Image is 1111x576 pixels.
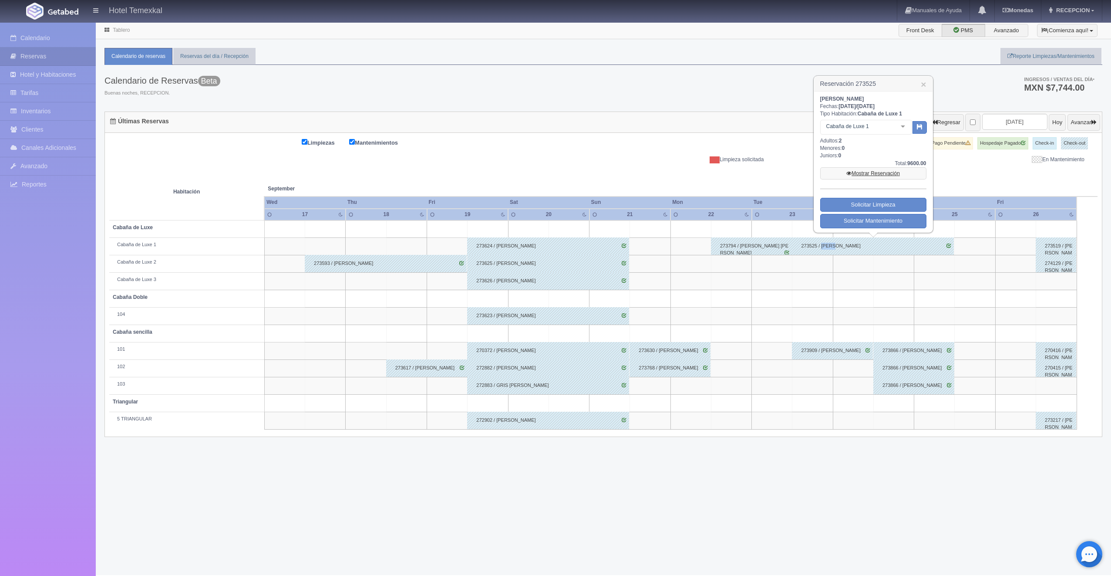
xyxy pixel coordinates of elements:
[467,412,629,429] div: 272902 / [PERSON_NAME]
[104,90,220,97] span: Buenas noches, RECEPCION.
[820,95,926,228] div: Fechas: Tipo Habitación: Adultos: Menores: Juniors:
[985,24,1028,37] label: Avanzado
[173,48,256,65] a: Reservas del día / Recepción
[630,359,710,377] div: 273768 / [PERSON_NAME]
[770,156,930,163] div: Limpieza realizada
[857,103,875,109] span: [DATE]
[873,377,954,394] div: 273866 / [PERSON_NAME]
[467,307,629,325] div: 273623 / [PERSON_NAME]
[780,211,805,218] div: 23
[820,160,926,167] div: Total:
[1036,237,1076,255] div: 273519 / [PERSON_NAME]
[1036,342,1076,359] div: 270416 / [PERSON_NAME]
[617,211,643,218] div: 21
[1067,114,1100,131] button: Avanzar
[302,139,307,145] input: Limpiezas
[467,272,629,290] div: 273626 / [PERSON_NAME]
[711,237,792,255] div: 273794 / [PERSON_NAME] [PERSON_NAME]
[198,76,220,86] span: Beta
[1036,359,1076,377] div: 270415 / [PERSON_NAME]
[995,197,1077,208] th: Fri
[873,359,954,377] div: 273866 / [PERSON_NAME]
[113,294,148,300] b: Cabaña Doble
[670,197,752,208] th: Mon
[346,197,427,208] th: Thu
[113,276,261,283] div: Cabaña de Luxe 3
[929,114,964,131] button: Regresar
[1023,211,1049,218] div: 26
[820,198,926,212] a: Solicitar Limpieza
[873,342,954,359] div: 273866 / [PERSON_NAME]
[264,197,346,208] th: Wed
[914,197,996,208] th: Thu
[1003,7,1033,14] b: Monedas
[942,24,985,37] label: PMS
[1024,77,1094,82] span: Ingresos / Ventas del día
[113,224,153,230] b: Cabaña de Luxe
[977,137,1028,149] label: Hospedaje Pagado
[1054,7,1090,14] span: RECEPCION
[820,214,926,228] a: Solicitar Mantenimiento
[536,211,562,218] div: 20
[838,103,856,109] span: [DATE]
[820,167,926,180] a: Mostrar Reservación
[1037,24,1098,37] button: ¡Comienza aquí!
[349,137,411,147] label: Mantenimientos
[1024,83,1094,92] h3: MXN $7,744.00
[467,377,629,394] div: 272883 / GRIS [PERSON_NAME]
[1000,48,1101,65] a: Reporte Limpiezas/Mantenimientos
[899,24,942,37] label: Front Desk
[113,241,261,248] div: Cabaña de Luxe 1
[698,211,724,218] div: 22
[842,145,845,151] b: 0
[113,399,138,405] b: Triangular
[104,76,220,85] h3: Calendario de Reservas
[374,211,399,218] div: 18
[929,137,973,149] label: Pago Pendiente
[305,255,467,272] div: 273593 / [PERSON_NAME]
[26,3,44,20] img: Getabed
[589,197,671,208] th: Sun
[302,137,348,147] label: Limpiezas
[792,237,954,255] div: 273525 / [PERSON_NAME]
[113,27,130,33] a: Tablero
[1061,137,1088,149] label: Check-out
[292,211,318,218] div: 17
[467,237,629,255] div: 273624 / [PERSON_NAME]
[942,211,968,218] div: 25
[824,122,894,131] span: Cabaña de Luxe 1
[386,359,467,377] div: 273617 / [PERSON_NAME]
[858,111,902,117] b: Cabaña de Luxe 1
[508,197,589,208] th: Sat
[1036,412,1076,429] div: 273217 / [PERSON_NAME]
[109,4,162,15] h4: Hotel Temexkal
[113,363,261,370] div: 102
[104,48,172,65] a: Calendario de reservas
[931,156,1091,163] div: En Mantenimiento
[467,255,629,272] div: 273625 / [PERSON_NAME]
[838,103,875,109] b: /
[113,259,261,266] div: Cabaña de Luxe 2
[110,118,169,125] h4: Últimas Reservas
[792,342,873,359] div: 273909 / [PERSON_NAME]
[838,152,842,159] b: 0
[268,185,423,193] span: September
[839,138,842,144] b: 2
[1036,255,1076,272] div: 274129 / [PERSON_NAME]
[454,211,480,218] div: 19
[752,197,833,208] th: Tue
[349,139,355,145] input: Mantenimientos
[173,189,200,195] strong: Habitación
[113,416,261,423] div: 5 TRIANGULAR
[907,160,926,166] b: 9600.00
[113,381,261,388] div: 103
[467,342,629,359] div: 270372 / [PERSON_NAME]
[467,359,629,377] div: 272882 / [PERSON_NAME]
[820,96,864,102] b: [PERSON_NAME]
[630,342,710,359] div: 273630 / [PERSON_NAME]
[113,329,152,335] b: Cabaña sencilla
[1049,114,1066,131] button: Hoy
[610,156,770,163] div: Limpieza solicitada
[921,80,926,89] a: ×
[113,311,261,318] div: 104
